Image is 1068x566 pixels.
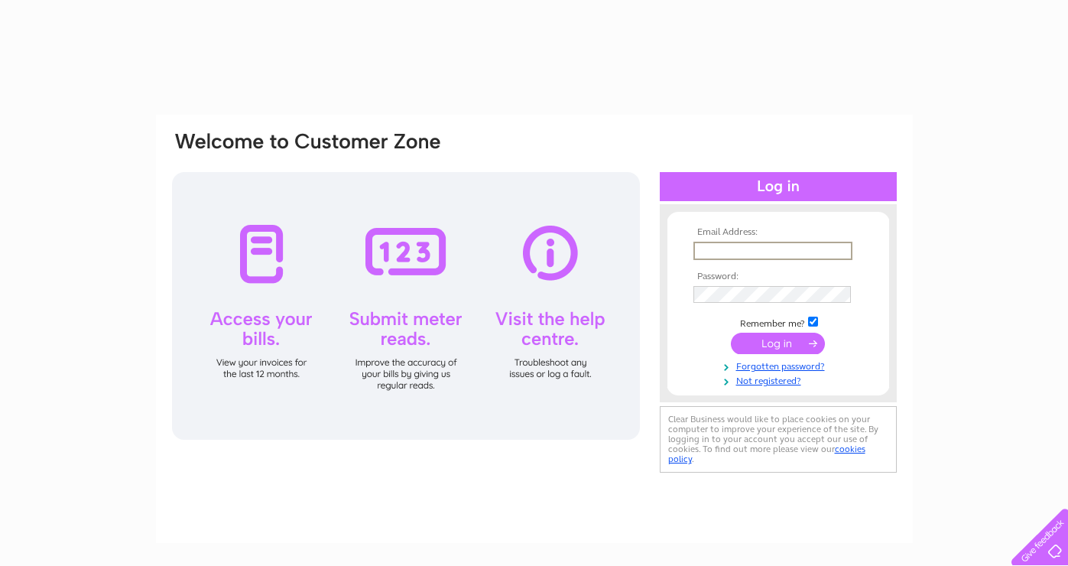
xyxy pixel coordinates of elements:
[660,406,897,473] div: Clear Business would like to place cookies on your computer to improve your experience of the sit...
[690,314,867,330] td: Remember me?
[693,372,867,387] a: Not registered?
[690,272,867,282] th: Password:
[668,444,865,464] a: cookies policy
[731,333,825,354] input: Submit
[690,227,867,238] th: Email Address:
[693,358,867,372] a: Forgotten password?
